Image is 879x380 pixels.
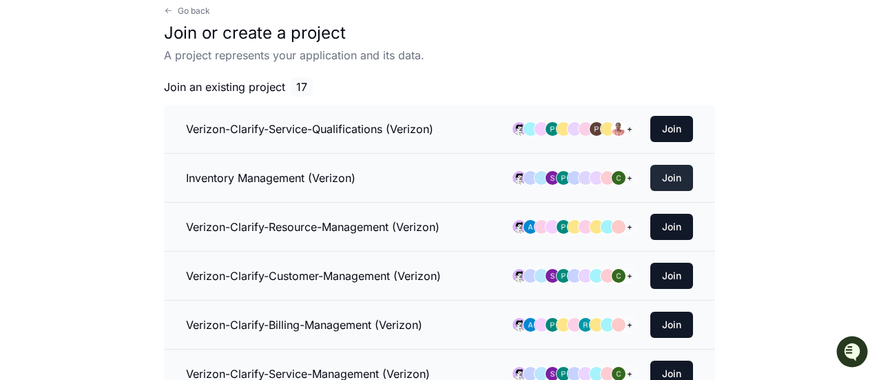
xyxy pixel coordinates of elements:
[186,268,441,284] h3: Verizon-Clarify-Customer-Management (Verizon)
[524,318,537,332] img: ACg8ocKz7EBFCnWPdTv19o9m_nca3N0OVJEOQCGwElfmCyRVJ95dZw=s96-c
[579,318,592,332] img: ACg8ocKe98R5IajcC9nfxVLUuL3S4isE1Cht4osb-NU_1AQdAPLmdw=s96-c
[14,14,41,41] img: PlayerZero
[513,220,526,234] img: avatar
[650,165,693,191] button: Join
[164,22,715,44] h1: Join or create a project
[557,171,570,185] img: ACg8ocLL3vXvdba5S5V7nChXuiKYjYAj5GQFF3QGVBb6etwgLiZA=s96-c
[14,55,251,77] div: Welcome
[47,117,174,128] div: We're available if you need us!
[546,318,559,332] img: ACg8ocLL3vXvdba5S5V7nChXuiKYjYAj5GQFF3QGVBb6etwgLiZA=s96-c
[97,144,167,155] a: Powered byPylon
[650,263,693,289] button: Join
[186,219,439,235] h3: Verizon-Clarify-Resource-Management (Verizon)
[234,107,251,123] button: Start new chat
[164,6,210,17] button: Go back
[590,122,603,136] img: ACg8ocJINmkOKh1f9GGmIC0uOsp84s1ET7o1Uvcb6xibeDyTSCCsGw=s96-c
[513,318,526,332] img: avatar
[612,269,625,283] img: ACg8ocKkQdaZ7O0W4isa6ORNxlMkUhTbx31wX9jVkdgwMeQO7anWDQ=s96-c
[623,318,637,332] div: +
[524,220,537,234] img: ACg8ocKz7EBFCnWPdTv19o9m_nca3N0OVJEOQCGwElfmCyRVJ95dZw=s96-c
[835,334,872,372] iframe: Open customer support
[47,103,226,117] div: Start new chat
[612,122,625,136] img: ACg8ocIR_-Ru5X-4sJfuIwB6Sez0YRnFb6DlP5nQfbTevab3pwVGolk=s96-c
[650,312,693,338] button: Join
[546,122,559,136] img: ACg8ocLL3vXvdba5S5V7nChXuiKYjYAj5GQFF3QGVBb6etwgLiZA=s96-c
[178,6,210,17] span: Go back
[186,317,422,333] h3: Verizon-Clarify-Billing-Management (Verizon)
[513,122,526,136] img: avatar
[557,269,570,283] img: ACg8ocLL3vXvdba5S5V7nChXuiKYjYAj5GQFF3QGVBb6etwgLiZA=s96-c
[623,122,637,136] div: +
[546,171,559,185] img: ACg8ocLMZVwJcQ6ienYYOShb2_tczwC2Z7Z6u8NUc1SVA7ddq9cPVg=s96-c
[623,220,637,234] div: +
[623,269,637,283] div: +
[186,121,433,137] h3: Verizon-Clarify-Service-Qualifications (Verizon)
[546,269,559,283] img: ACg8ocLMZVwJcQ6ienYYOShb2_tczwC2Z7Z6u8NUc1SVA7ddq9cPVg=s96-c
[291,77,313,97] span: 17
[557,220,570,234] img: ACg8ocLL3vXvdba5S5V7nChXuiKYjYAj5GQFF3QGVBb6etwgLiZA=s96-c
[650,116,693,142] button: Join
[186,170,355,186] h3: Inventory Management (Verizon)
[650,214,693,240] button: Join
[164,47,715,63] p: A project represents your application and its data.
[164,79,285,95] span: Join an existing project
[513,269,526,283] img: avatar
[612,171,625,185] img: ACg8ocKkQdaZ7O0W4isa6ORNxlMkUhTbx31wX9jVkdgwMeQO7anWDQ=s96-c
[14,103,39,128] img: 1756235613930-3d25f9e4-fa56-45dd-b3ad-e072dfbd1548
[137,145,167,155] span: Pylon
[513,171,526,185] img: avatar
[623,171,637,185] div: +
